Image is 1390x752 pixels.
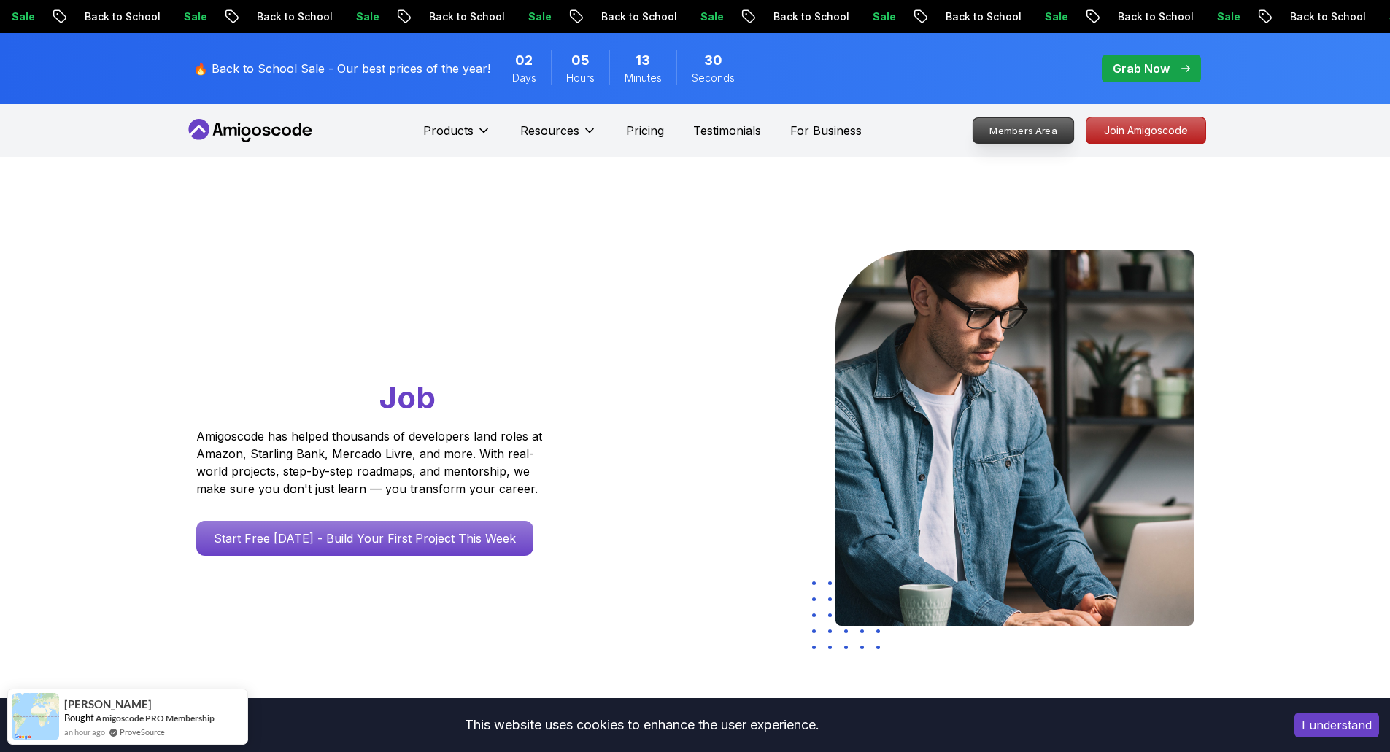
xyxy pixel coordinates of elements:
[790,122,862,139] a: For Business
[1086,117,1205,144] p: Join Amigoscode
[64,726,105,738] span: an hour ago
[636,50,650,71] span: 13 Minutes
[693,122,761,139] a: Testimonials
[218,9,265,24] p: Sale
[196,521,533,556] a: Start Free [DATE] - Build Your First Project This Week
[196,427,547,497] p: Amigoscode has helped thousands of developers land roles at Amazon, Starling Bank, Mercado Livre,...
[520,122,579,139] p: Resources
[64,698,152,710] span: [PERSON_NAME]
[636,9,735,24] p: Back to School
[520,122,597,151] button: Resources
[692,71,735,85] span: Seconds
[1251,9,1298,24] p: Sale
[423,122,474,139] p: Products
[291,9,390,24] p: Back to School
[1079,9,1126,24] p: Sale
[390,9,437,24] p: Sale
[46,9,93,24] p: Sale
[704,50,722,71] span: 30 Seconds
[566,71,595,85] span: Hours
[196,250,598,419] h1: Go From Learning to Hired: Master Java, Spring Boot & Cloud Skills That Get You the
[423,122,491,151] button: Products
[808,9,907,24] p: Back to School
[735,9,781,24] p: Sale
[835,250,1194,626] img: hero
[512,71,536,85] span: Days
[571,50,590,71] span: 5 Hours
[973,118,1073,143] p: Members Area
[120,726,165,738] a: ProveSource
[379,379,436,416] span: Job
[64,712,94,724] span: Bought
[626,122,664,139] a: Pricing
[463,9,563,24] p: Back to School
[11,709,1273,741] div: This website uses cookies to enhance the user experience.
[980,9,1079,24] p: Back to School
[1086,117,1206,144] a: Join Amigoscode
[1152,9,1251,24] p: Back to School
[625,71,662,85] span: Minutes
[515,50,533,71] span: 2 Days
[193,60,490,77] p: 🔥 Back to School Sale - Our best prices of the year!
[12,693,59,740] img: provesource social proof notification image
[907,9,954,24] p: Sale
[972,117,1074,144] a: Members Area
[563,9,609,24] p: Sale
[96,713,215,724] a: Amigoscode PRO Membership
[1113,60,1170,77] p: Grab Now
[119,9,218,24] p: Back to School
[1294,713,1379,737] button: Accept cookies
